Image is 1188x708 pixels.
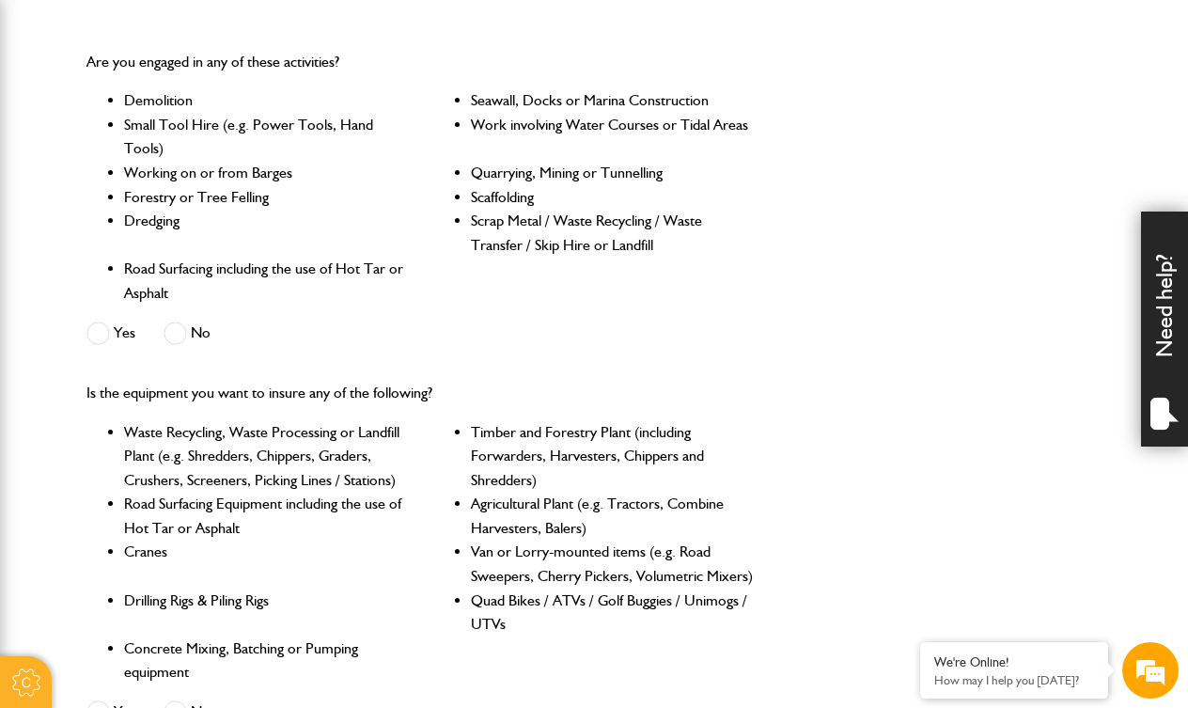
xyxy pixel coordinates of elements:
[934,654,1094,670] div: We're Online!
[124,185,408,210] li: Forestry or Tree Felling
[471,589,755,637] li: Quad Bikes / ATVs / Golf Buggies / Unimogs / UTVs
[124,209,408,257] li: Dredging
[124,540,408,588] li: Cranes
[124,589,408,637] li: Drilling Rigs & Piling Rigs
[24,285,343,326] input: Enter your phone number
[124,161,408,185] li: Working on or from Barges
[471,185,755,210] li: Scaffolding
[471,209,755,257] li: Scrap Metal / Waste Recycling / Waste Transfer / Skip Hire or Landfill
[308,9,353,55] div: Minimize live chat window
[934,673,1094,687] p: How may I help you today?
[86,50,754,74] p: Are you engaged in any of these activities?
[124,113,408,161] li: Small Tool Hire (e.g. Power Tools, Hand Tools)
[32,104,79,131] img: d_20077148190_company_1631870298795_20077148190
[471,492,755,540] li: Agricultural Plant (e.g. Tractors, Combine Harvesters, Balers)
[86,381,754,405] p: Is the equipment you want to insure any of the following?
[124,88,408,113] li: Demolition
[471,540,755,588] li: Van or Lorry-mounted items (e.g. Road Sweepers, Cherry Pickers, Volumetric Mixers)
[1141,212,1188,447] div: Need help?
[164,322,211,345] label: No
[471,88,755,113] li: Seawall, Docks or Marina Construction
[124,257,408,305] li: Road Surfacing including the use of Hot Tar or Asphalt
[24,229,343,271] input: Enter your email address
[124,492,408,540] li: Road Surfacing Equipment including the use of Hot Tar or Asphalt
[124,420,408,493] li: Waste Recycling, Waste Processing or Landfill Plant (e.g. Shredders, Chippers, Graders, Crushers,...
[24,340,343,563] textarea: Type your message and hit 'Enter'
[471,420,755,493] li: Timber and Forestry Plant (including Forwarders, Harvesters, Chippers and Shredders)
[24,174,343,215] input: Enter your last name
[471,161,755,185] li: Quarrying, Mining or Tunnelling
[124,637,408,684] li: Concrete Mixing, Batching or Pumping equipment
[256,579,341,605] em: Start Chat
[86,322,135,345] label: Yes
[471,113,755,161] li: Work involving Water Courses or Tidal Areas
[98,105,316,130] div: Chat with us now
